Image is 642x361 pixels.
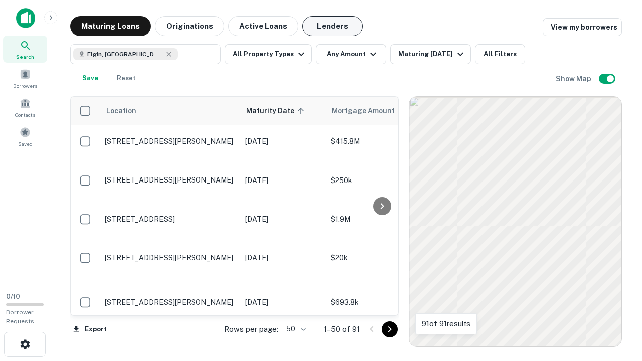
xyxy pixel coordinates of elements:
[245,136,320,147] p: [DATE]
[3,123,47,150] a: Saved
[6,293,20,300] span: 0 / 10
[245,214,320,225] p: [DATE]
[246,105,307,117] span: Maturity Date
[245,297,320,308] p: [DATE]
[245,175,320,186] p: [DATE]
[556,73,593,84] h6: Show Map
[475,44,525,64] button: All Filters
[326,97,436,125] th: Mortgage Amount
[70,16,151,36] button: Maturing Loans
[87,50,163,59] span: Elgin, [GEOGRAPHIC_DATA], [GEOGRAPHIC_DATA]
[282,322,307,336] div: 50
[15,111,35,119] span: Contacts
[70,322,109,337] button: Export
[3,36,47,63] a: Search
[3,65,47,92] a: Borrowers
[16,53,34,61] span: Search
[13,82,37,90] span: Borrowers
[422,318,470,330] p: 91 of 91 results
[324,323,360,335] p: 1–50 of 91
[316,44,386,64] button: Any Amount
[74,68,106,88] button: Save your search to get updates of matches that match your search criteria.
[3,94,47,121] a: Contacts
[105,215,235,224] p: [STREET_ADDRESS]
[16,8,35,28] img: capitalize-icon.png
[105,253,235,262] p: [STREET_ADDRESS][PERSON_NAME]
[105,175,235,185] p: [STREET_ADDRESS][PERSON_NAME]
[245,252,320,263] p: [DATE]
[331,136,431,147] p: $415.8M
[106,105,136,117] span: Location
[390,44,471,64] button: Maturing [DATE]
[110,68,142,88] button: Reset
[100,97,240,125] th: Location
[332,105,408,117] span: Mortgage Amount
[105,298,235,307] p: [STREET_ADDRESS][PERSON_NAME]
[543,18,622,36] a: View my borrowers
[331,252,431,263] p: $20k
[240,97,326,125] th: Maturity Date
[302,16,363,36] button: Lenders
[382,321,398,337] button: Go to next page
[228,16,298,36] button: Active Loans
[6,309,34,325] span: Borrower Requests
[398,48,466,60] div: Maturing [DATE]
[18,140,33,148] span: Saved
[331,214,431,225] p: $1.9M
[331,175,431,186] p: $250k
[592,281,642,329] iframe: Chat Widget
[224,323,278,335] p: Rows per page:
[155,16,224,36] button: Originations
[105,137,235,146] p: [STREET_ADDRESS][PERSON_NAME]
[409,97,621,346] div: 0 0
[225,44,312,64] button: All Property Types
[331,297,431,308] p: $693.8k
